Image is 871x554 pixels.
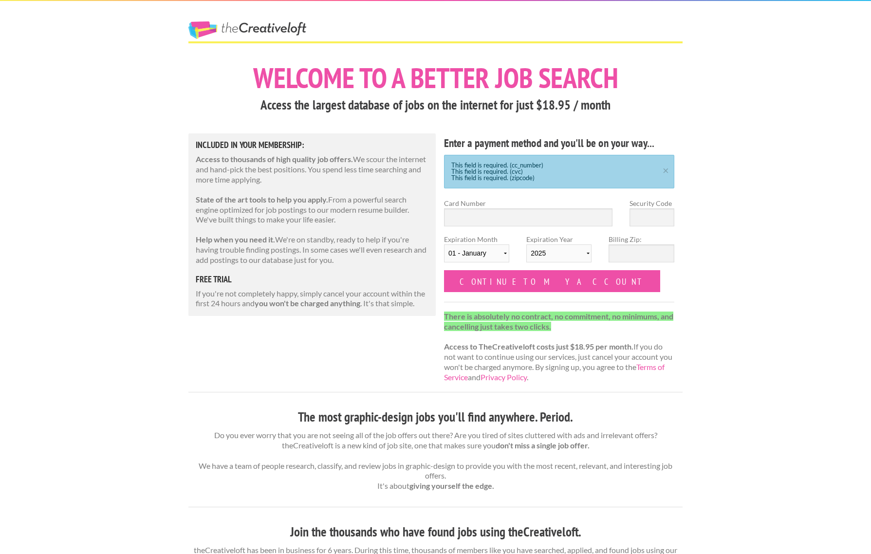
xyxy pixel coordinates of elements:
[196,195,328,204] strong: State of the art tools to help you apply.
[496,441,590,450] strong: don't miss a single job offer.
[188,430,683,491] p: Do you ever worry that you are not seeing all of the job offers out there? Are you tired of sites...
[609,234,674,244] label: Billing Zip:
[196,141,428,149] h5: Included in Your Membership:
[444,135,674,151] h4: Enter a payment method and you'll be on your way...
[444,270,660,292] input: Continue to my account
[444,234,509,270] label: Expiration Month
[660,166,672,172] a: ×
[444,198,612,208] label: Card Number
[444,244,509,262] select: Expiration Month
[444,342,633,351] strong: Access to TheCreativeloft costs just $18.95 per month.
[196,235,275,244] strong: Help when you need it.
[481,372,527,382] a: Privacy Policy
[188,96,683,114] h3: Access the largest database of jobs on the internet for just $18.95 / month
[196,195,428,225] p: From a powerful search engine optimized for job postings to our modern resume builder. We've buil...
[526,244,592,262] select: Expiration Year
[409,481,494,490] strong: giving yourself the edge.
[255,298,360,308] strong: you won't be charged anything
[526,234,592,270] label: Expiration Year
[630,198,674,208] label: Security Code
[444,312,673,331] strong: There is absolutely no contract, no commitment, no minimums, and cancelling just takes two clicks.
[188,64,683,92] h1: Welcome to a better job search
[444,362,665,382] a: Terms of Service
[196,154,428,185] p: We scour the internet and hand-pick the best positions. You spend less time searching and more ti...
[444,155,674,188] div: This field is required. (cc_number) This field is required. (cvc) This field is required. (zipcode)
[196,289,428,309] p: If you're not completely happy, simply cancel your account within the first 24 hours and . It's t...
[196,154,353,164] strong: Access to thousands of high quality job offers.
[188,523,683,541] h3: Join the thousands who have found jobs using theCreativeloft.
[444,312,674,383] p: If you do not want to continue using our services, just cancel your account you won't be charged ...
[188,408,683,426] h3: The most graphic-design jobs you'll find anywhere. Period.
[196,235,428,265] p: We're on standby, ready to help if you're having trouble finding postings. In some cases we'll ev...
[196,275,428,284] h5: free trial
[188,21,306,39] a: The Creative Loft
